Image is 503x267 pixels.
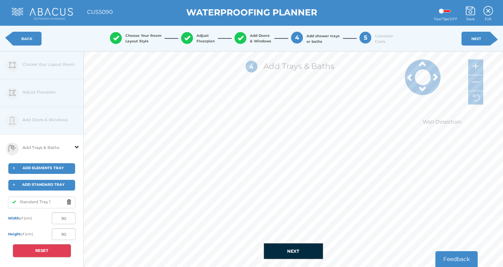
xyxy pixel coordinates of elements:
button: NEXT [264,243,323,259]
span: Add shower trays or baths [306,33,340,44]
span: Layout Style [125,39,149,43]
span: Save [465,17,475,22]
span: Exit [483,17,493,22]
span: + [12,181,15,189]
span: Calculate Costs [375,33,393,44]
a: BACK [12,32,42,46]
img: Exit [483,6,493,16]
span: of (cm) [8,212,32,224]
span: Adjust Floorplan [197,33,215,44]
span: + [12,164,15,172]
button: 5 CalculateCosts [351,23,402,54]
span: Add Doors & Windows [250,33,271,44]
a: Height [8,232,21,236]
button: 4 Add shower traysor baths [282,23,349,54]
span: ADD ELEMENTS TRAY [23,166,64,170]
button: AdjustFloorplan [172,23,224,54]
button: RESET [13,244,71,257]
button: Choose Your Room Layout Style [101,23,170,54]
a: Exit [483,2,493,21]
span: ADD STANDARD TRAY [22,182,64,187]
img: Save [465,6,475,16]
span: Tool Tips OFF [434,17,458,22]
span: Add Trays & Baths [23,135,59,160]
h1: CUS5090 [87,9,113,15]
a: Width [8,216,19,220]
button: Add Doors& Windows [226,23,280,54]
label: Guide [441,10,451,12]
span: Choose Your Room [125,33,161,44]
h1: WATERPROOFING PLANNER [94,8,409,17]
span: of (cm) [8,228,33,240]
button: Feedback [435,251,478,267]
span: Standard Tray 1 [16,199,51,204]
a: NEXT [461,32,491,46]
img: stage-4-icon.png [9,145,16,152]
